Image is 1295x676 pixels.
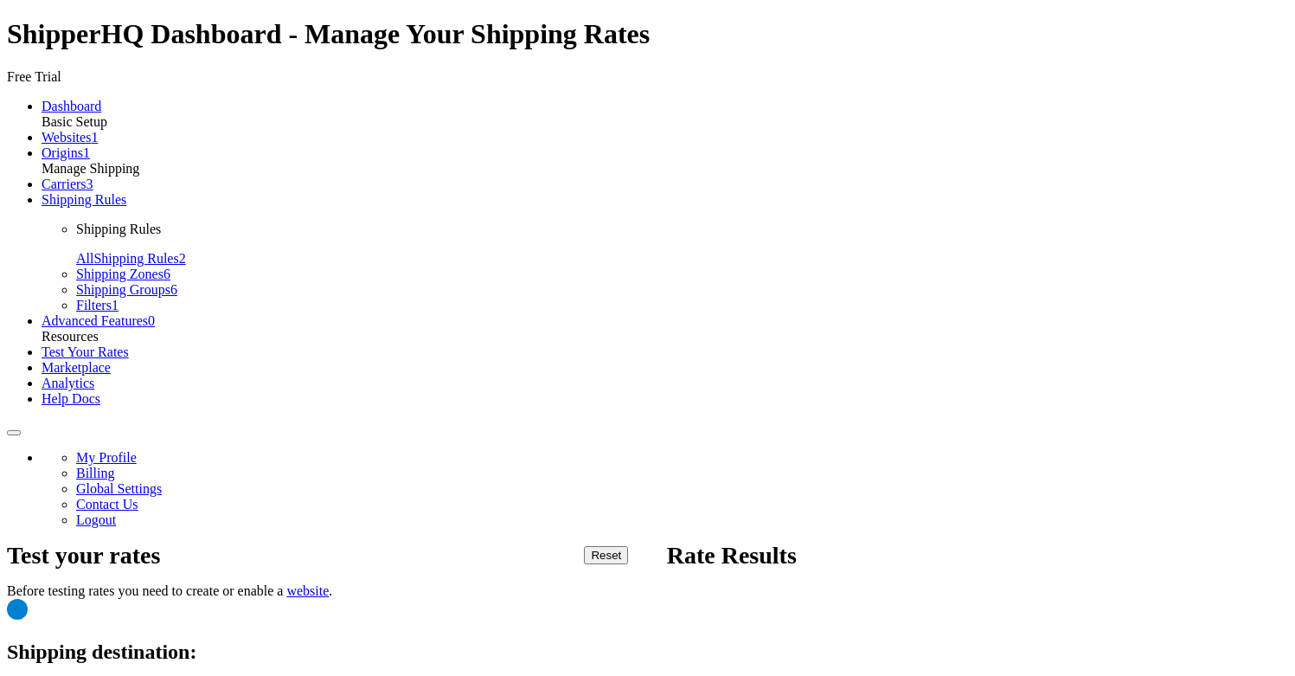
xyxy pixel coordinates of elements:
[42,360,111,375] a: Marketplace
[76,450,137,465] a: My Profile
[76,466,1288,481] li: Billing
[7,69,61,84] span: Free Trial
[42,114,1288,130] div: Basic Setup
[42,177,87,191] span: Carriers
[76,222,1288,237] p: Shipping Rules
[42,99,101,113] a: Dashboard
[83,145,90,160] span: 1
[7,583,1288,599] div: Before testing rates you need to create or enable a .
[76,282,1288,298] li: Shipping Groups
[42,177,1288,192] li: Carriers
[42,192,1288,313] li: Shipping Rules
[7,430,21,435] button: Open Resource Center
[42,145,90,160] a: Origins1
[42,391,100,406] a: Help Docs
[76,466,114,480] a: Billing
[42,376,94,390] a: Analytics
[76,298,119,312] a: Filters1
[42,313,148,328] span: Advanced Features
[148,313,155,328] span: 0
[42,130,98,145] a: Websites1
[170,282,177,297] span: 6
[7,542,160,570] h1: Test your rates
[87,177,93,191] span: 3
[91,130,98,145] span: 1
[42,177,93,191] a: Carriers3
[76,512,116,527] a: Logout
[667,542,797,570] h2: Rate Results
[76,267,170,281] a: Shipping Zones6
[42,313,1288,329] li: Advanced Features
[7,641,196,664] h2: Shipping destination :
[76,497,138,512] a: Contact Us
[42,344,129,359] a: Test Your Rates
[42,391,1288,407] li: Help Docs
[76,282,170,297] span: Shipping Groups
[76,298,1288,313] li: Filters
[76,298,112,312] span: Filters
[286,583,329,598] a: website
[76,481,1288,497] li: Global Settings
[42,145,83,160] span: Origins
[179,251,186,266] span: 2
[76,251,179,266] span: All Shipping Rules
[42,161,1288,177] div: Manage Shipping
[42,192,126,207] a: Shipping Rules
[76,251,186,266] a: AllShipping Rules2
[42,130,91,145] span: Websites
[112,298,119,312] span: 1
[42,313,155,328] a: Advanced Features0
[42,329,1288,344] div: Resources
[76,267,1288,282] li: Shipping Zones
[584,546,628,564] button: Reset
[76,282,177,297] a: Shipping Groups6
[163,267,170,281] span: 6
[42,145,1288,161] li: Origins
[76,267,163,281] span: Shipping Zones
[76,481,162,496] a: Global Settings
[42,344,1288,360] li: Test Your Rates
[42,360,1288,376] li: Marketplace
[76,512,1288,528] li: Logout
[42,130,1288,145] li: Websites
[42,99,1288,114] li: Dashboard
[7,18,1288,50] h1: ShipperHQ Dashboard - Manage Your Shipping Rates
[76,497,1288,512] li: Contact Us
[42,376,1288,391] li: Analytics
[76,450,1288,466] li: My Profile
